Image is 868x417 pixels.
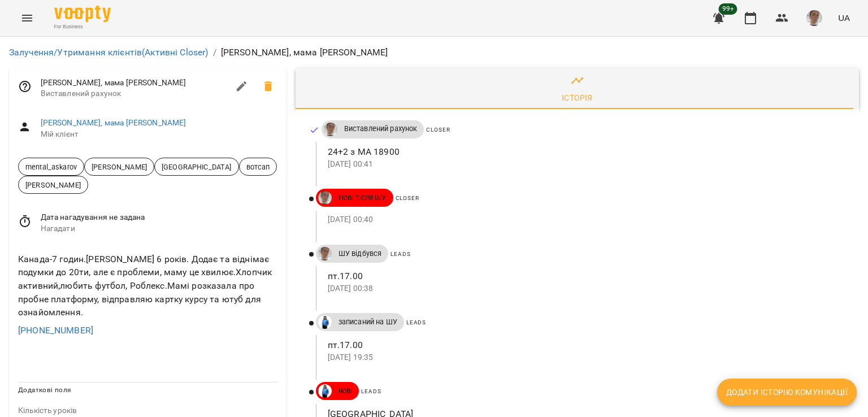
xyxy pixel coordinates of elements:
[719,3,737,15] span: 99+
[240,162,277,172] span: вотсап
[213,46,216,59] li: /
[834,7,854,28] button: UA
[318,247,332,260] img: ДТ УКР Колоша Катерина https://us06web.zoom.us/j/84976667317
[361,388,381,394] span: Leads
[9,46,859,59] nav: breadcrumb
[316,384,332,398] a: Дащенко Аня
[717,379,857,406] button: Додати історію комунікації
[328,283,841,294] p: [DATE] 00:38
[18,405,277,416] p: field-description
[332,193,393,203] span: Нові після ШУ
[328,270,841,283] p: пт.17.00
[332,317,404,327] span: записаний на ШУ
[41,212,277,223] span: Дата нагадування не задана
[806,10,822,26] img: 4dd45a387af7859874edf35ff59cadb1.jpg
[9,47,209,58] a: Залучення/Утримання клієнтів(Активні Closer)
[18,80,32,93] svg: Відповідальний співробітник не заданий
[41,118,186,127] a: [PERSON_NAME], мама [PERSON_NAME]
[322,123,337,136] a: ДТ УКР Колоша Катерина https://us06web.zoom.us/j/84976667317
[838,12,850,24] span: UA
[318,384,332,398] img: Дащенко Аня
[396,195,419,201] span: Closer
[324,123,337,136] img: ДТ УКР Колоша Катерина https://us06web.zoom.us/j/84976667317
[332,386,359,396] span: нові
[19,180,88,190] span: [PERSON_NAME]
[426,127,450,133] span: Closer
[316,191,332,205] a: ДТ УКР Колоша Катерина https://us06web.zoom.us/j/84976667317
[562,91,593,105] div: Історія
[406,319,426,325] span: Leads
[155,162,238,172] span: [GEOGRAPHIC_DATA]
[337,124,424,134] span: Виставлений рахунок
[16,250,280,322] div: Канада-7 годин.[PERSON_NAME] 6 років. Додає та віднімає подумки до 20ти, але є проблеми, маму це ...
[318,191,332,205] img: ДТ УКР Колоша Катерина https://us06web.zoom.us/j/84976667317
[316,315,332,329] a: Дащенко Аня
[328,159,841,170] p: [DATE] 00:41
[221,46,388,59] p: [PERSON_NAME], мама [PERSON_NAME]
[328,338,841,352] p: пт.17.00
[318,315,332,329] img: Дащенко Аня
[18,386,71,394] span: Додаткові поля
[328,214,841,225] p: [DATE] 00:40
[54,23,111,31] span: For Business
[332,249,389,259] span: ШУ відбувся
[328,352,841,363] p: [DATE] 19:35
[41,88,228,99] span: Виставлений рахунок
[14,5,41,32] button: Menu
[316,247,332,260] a: ДТ УКР Колоша Катерина https://us06web.zoom.us/j/84976667317
[18,325,93,336] a: [PHONE_NUMBER]
[41,223,277,234] span: Нагадати
[41,77,228,89] span: [PERSON_NAME], мама [PERSON_NAME]
[85,162,154,172] span: [PERSON_NAME]
[19,162,84,172] span: mental_askarov
[54,6,111,22] img: Voopty Logo
[41,129,277,140] span: Мій клієнт
[390,251,410,257] span: Leads
[726,385,848,399] span: Додати історію комунікації
[328,145,841,159] p: 24+2 з МА 18900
